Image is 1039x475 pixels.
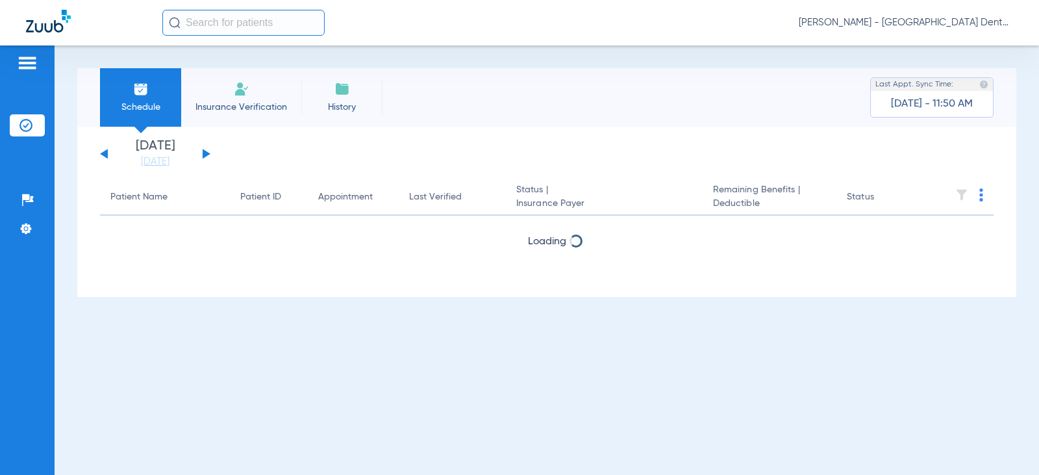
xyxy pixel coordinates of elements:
span: History [311,101,373,114]
span: Loading [528,237,566,247]
span: Last Appt. Sync Time: [875,78,953,91]
img: Zuub Logo [26,10,71,32]
img: Schedule [133,81,149,97]
th: Status | [506,179,703,216]
li: [DATE] [116,140,194,168]
span: [PERSON_NAME] - [GEOGRAPHIC_DATA] Dental Care [799,16,1013,29]
img: Manual Insurance Verification [234,81,249,97]
img: last sync help info [979,80,988,89]
span: [DATE] - 11:50 AM [891,97,973,110]
span: Insurance Payer [516,197,692,211]
img: History [334,81,350,97]
a: [DATE] [116,155,194,168]
span: Schedule [110,101,171,114]
div: Patient ID [240,190,297,204]
div: Last Verified [409,190,495,204]
div: Patient ID [240,190,281,204]
img: group-dot-blue.svg [979,188,983,201]
span: Insurance Verification [191,101,292,114]
img: filter.svg [955,188,968,201]
span: Deductible [713,197,826,211]
div: Patient Name [110,190,168,204]
div: Last Verified [409,190,462,204]
img: Search Icon [169,17,181,29]
img: hamburger-icon [17,55,38,71]
th: Remaining Benefits | [703,179,836,216]
div: Patient Name [110,190,219,204]
input: Search for patients [162,10,325,36]
th: Status [836,179,924,216]
div: Appointment [318,190,373,204]
div: Appointment [318,190,388,204]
